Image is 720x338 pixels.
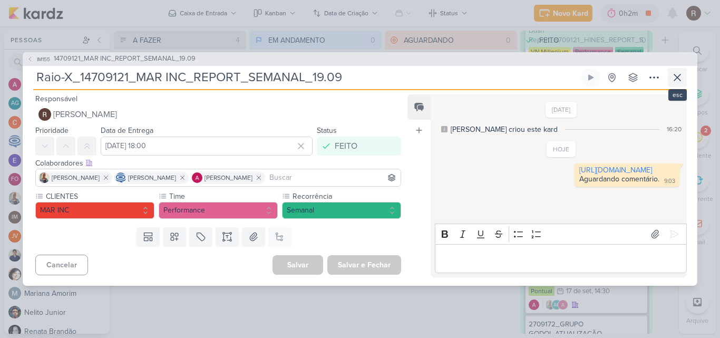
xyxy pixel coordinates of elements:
label: Responsável [35,94,77,103]
label: Recorrência [291,191,401,202]
div: Editor editing area: main [435,244,687,273]
span: IM155 [35,55,52,63]
span: [PERSON_NAME] [128,173,176,182]
div: Aguardando comentário. [579,175,659,184]
div: Editor toolbar [435,224,687,244]
input: Buscar [267,171,398,184]
input: Select a date [101,137,313,156]
input: Kard Sem Título [33,68,579,87]
img: Iara Santos [39,172,50,183]
span: [PERSON_NAME] [53,108,117,121]
a: [URL][DOMAIN_NAME] [579,166,652,175]
label: Time [168,191,278,202]
button: [PERSON_NAME] [35,105,401,124]
img: Alessandra Gomes [192,172,202,183]
button: FEITO [317,137,401,156]
div: 16:20 [667,124,682,134]
img: Caroline Traven De Andrade [115,172,126,183]
span: 14709121_MAR INC_REPORT_SEMANAL_19.09 [54,54,196,64]
label: Status [317,126,337,135]
button: MAR INC [35,202,154,219]
div: [PERSON_NAME] criou este kard [451,124,558,135]
span: [PERSON_NAME] [52,173,100,182]
button: Semanal [282,202,401,219]
div: esc [668,89,687,101]
label: Prioridade [35,126,69,135]
span: [PERSON_NAME] [205,173,252,182]
button: IM155 14709121_MAR INC_REPORT_SEMANAL_19.09 [27,54,196,64]
div: Colaboradores [35,158,401,169]
div: 9:03 [664,177,675,186]
label: Data de Entrega [101,126,153,135]
div: Ligar relógio [587,73,595,82]
div: FEITO [335,140,357,152]
button: Performance [159,202,278,219]
button: Cancelar [35,255,88,275]
img: Rafael Dornelles [38,108,51,121]
label: CLIENTES [45,191,154,202]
